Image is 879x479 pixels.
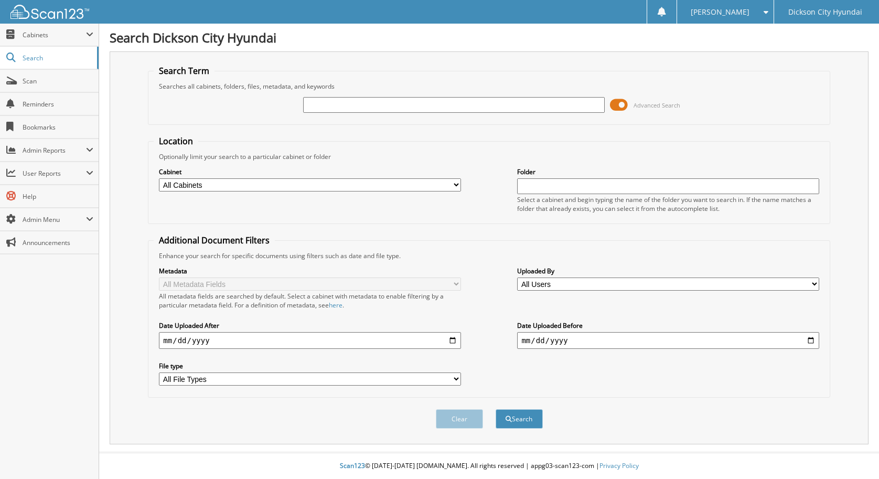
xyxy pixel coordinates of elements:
[329,301,342,310] a: here
[23,100,93,109] span: Reminders
[827,429,879,479] iframe: Chat Widget
[23,192,93,201] span: Help
[159,267,460,275] label: Metadata
[23,77,93,86] span: Scan
[154,135,198,147] legend: Location
[10,5,89,19] img: scan123-logo-white.svg
[154,65,215,77] legend: Search Term
[99,453,879,479] div: © [DATE]-[DATE] [DOMAIN_NAME]. All rights reserved | appg03-scan123-com |
[159,167,460,176] label: Cabinet
[23,30,86,39] span: Cabinets
[23,146,86,155] span: Admin Reports
[517,321,819,330] label: Date Uploaded Before
[23,215,86,224] span: Admin Menu
[634,101,680,109] span: Advanced Search
[159,321,460,330] label: Date Uploaded After
[517,332,819,349] input: end
[23,238,93,247] span: Announcements
[154,251,824,260] div: Enhance your search for specific documents using filters such as date and file type.
[110,29,869,46] h1: Search Dickson City Hyundai
[517,195,819,213] div: Select a cabinet and begin typing the name of the folder you want to search in. If the name match...
[23,123,93,132] span: Bookmarks
[691,9,749,15] span: [PERSON_NAME]
[159,361,460,370] label: File type
[436,409,483,429] button: Clear
[154,152,824,161] div: Optionally limit your search to a particular cabinet or folder
[599,461,639,470] a: Privacy Policy
[154,82,824,91] div: Searches all cabinets, folders, files, metadata, and keywords
[159,292,460,310] div: All metadata fields are searched by default. Select a cabinet with metadata to enable filtering b...
[23,169,86,178] span: User Reports
[788,9,862,15] span: Dickson City Hyundai
[340,461,365,470] span: Scan123
[496,409,543,429] button: Search
[23,54,92,62] span: Search
[154,235,275,246] legend: Additional Document Filters
[517,267,819,275] label: Uploaded By
[517,167,819,176] label: Folder
[159,332,460,349] input: start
